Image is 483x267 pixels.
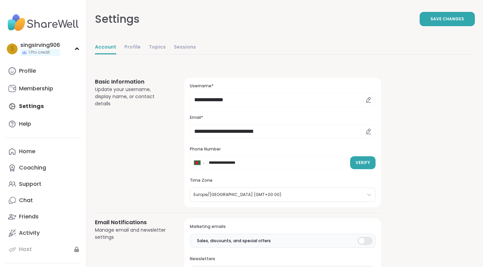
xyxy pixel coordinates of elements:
a: Chat [5,192,81,209]
a: Membership [5,81,81,97]
span: Sales, discounts, and special offers [197,238,271,244]
a: Coaching [5,160,81,176]
button: Verify [350,156,376,169]
div: Friends [19,213,39,220]
h3: Email Notifications [95,218,168,227]
span: Verify [356,160,370,166]
div: Host [19,246,32,253]
div: Update your username, display name, or contact details [95,86,168,107]
h3: Username* [190,83,376,89]
div: Manage email and newsletter settings [95,227,168,241]
a: Profile [124,41,141,54]
div: Chat [19,197,33,204]
div: Home [19,148,35,155]
div: Membership [19,85,53,92]
span: Save Changes [430,16,464,22]
img: ShareWell Nav Logo [5,11,81,35]
div: Settings [95,11,140,27]
div: Activity [19,229,40,237]
a: Profile [5,63,81,79]
a: Host [5,241,81,257]
a: Support [5,176,81,192]
h3: Phone Number [190,146,376,152]
a: Activity [5,225,81,241]
h3: Marketing emails [190,224,376,230]
span: 1 Pro credit [28,50,50,55]
h3: Newsletters [190,256,376,262]
h3: Basic Information [95,78,168,86]
a: Account [95,41,116,54]
h3: Email* [190,115,376,121]
div: Profile [19,67,36,75]
a: Friends [5,209,81,225]
a: Home [5,143,81,160]
div: singsirving906 [20,41,60,49]
h3: Time Zone [190,178,376,183]
a: Help [5,116,81,132]
div: Support [19,180,41,188]
a: Topics [149,41,166,54]
button: Save Changes [420,12,475,26]
div: Coaching [19,164,46,172]
a: Sessions [174,41,196,54]
div: Help [19,120,31,128]
span: s [11,44,14,53]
